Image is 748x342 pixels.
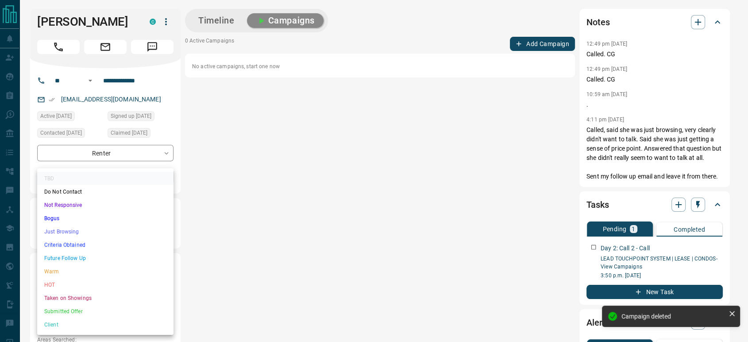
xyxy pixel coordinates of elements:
[37,278,174,291] li: HOT
[37,265,174,278] li: Warm
[37,252,174,265] li: Future Follow Up
[37,185,174,198] li: Do Not Contact
[37,291,174,305] li: Taken on Showings
[37,238,174,252] li: Criteria Obtained
[37,225,174,238] li: Just Browsing
[37,212,174,225] li: Bogus
[37,318,174,331] li: Client
[37,305,174,318] li: Submitted Offer
[621,313,725,320] div: Campaign deleted
[37,198,174,212] li: Not Responsive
